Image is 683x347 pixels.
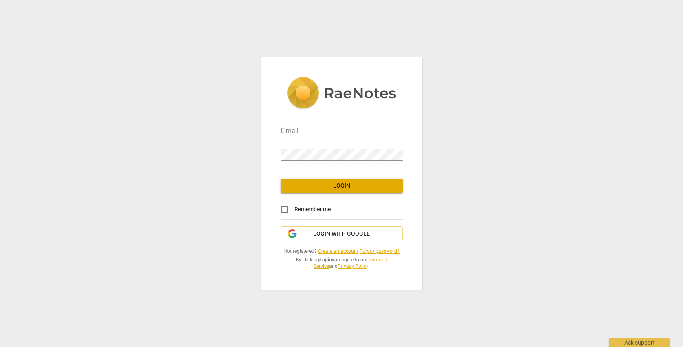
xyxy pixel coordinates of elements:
[281,179,403,193] button: Login
[313,230,370,238] span: Login with Google
[281,226,403,242] button: Login with Google
[338,263,368,269] a: Privacy Policy
[609,338,670,347] div: Ask support
[294,205,331,214] span: Remember me
[281,248,403,255] span: Not registered? |
[360,248,400,254] a: Forgot password?
[281,256,403,270] span: By clicking you agree to our and .
[319,257,332,263] b: Login
[318,248,358,254] a: Create an account
[287,77,396,111] img: 5ac2273c67554f335776073100b6d88f.svg
[287,182,396,190] span: Login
